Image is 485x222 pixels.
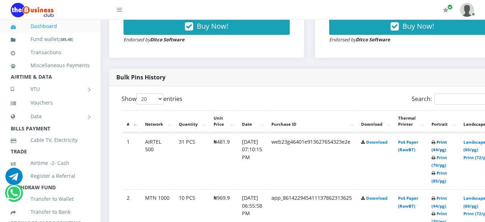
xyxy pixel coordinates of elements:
[447,4,453,10] span: Renew/Upgrade Subscription
[267,110,356,133] th: Purchase ID: activate to sort column ascending
[366,139,387,145] a: Download
[432,139,447,153] a: Print (44/pg)
[11,80,90,98] a: VTU
[11,57,90,74] a: Miscellaneous Payments
[11,191,90,207] a: Transfer to Wallet
[122,110,140,133] th: #: activate to sort column descending
[398,139,418,153] a: PoS Paper (RawBT)
[174,133,209,189] td: 31 PCS
[11,204,90,220] a: Transfer to Bank
[11,94,90,111] a: Vouchers
[11,155,90,171] a: Airtime -2- Cash
[136,93,163,105] select: Showentries
[150,36,185,43] strong: Ditco Software
[11,31,90,48] a: Fund wallet[385.48]
[5,173,23,185] a: Chat for support
[11,168,90,184] a: Register a Referral
[432,155,447,168] a: Print (70/pg)
[238,133,266,189] td: [DATE] 07:10:15 PM
[141,133,174,189] td: AIRTEL 500
[59,37,73,42] small: [ ]
[122,93,182,105] label: Show entries
[209,133,237,189] td: ₦481.9
[11,18,90,34] a: Dashboard
[122,133,140,189] td: 1
[174,110,209,133] th: Quantity: activate to sort column ascending
[197,21,228,31] span: Buy Now!
[432,195,447,209] a: Print (44/pg)
[123,36,185,43] small: Endorsed by
[6,190,21,202] a: Chat for support
[116,73,165,81] strong: Bulk Pins History
[357,110,393,133] th: Download: activate to sort column ascending
[443,7,448,13] i: Renew/Upgrade Subscription
[398,195,418,209] a: PoS Paper (RawBT)
[11,44,90,61] a: Transactions
[366,195,387,201] a: Download
[238,110,266,133] th: Date: activate to sort column ascending
[427,110,458,133] th: Portrait: activate to sort column ascending
[432,170,447,184] a: Print (85/pg)
[11,3,54,17] img: Logo
[402,21,434,31] span: Buy Now!
[209,110,237,133] th: Unit Price: activate to sort column ascending
[11,107,90,125] a: Data
[267,133,356,189] td: web23g46401e913627654323e2e
[141,110,174,133] th: Network: activate to sort column ascending
[329,36,390,43] small: Endorsed by
[356,36,390,43] strong: Ditco Software
[123,18,290,35] button: Buy Now!
[60,37,72,42] b: 385.48
[11,132,90,148] a: Cable TV, Electricity
[394,110,426,133] th: Thermal Printer: activate to sort column ascending
[460,3,474,17] img: User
